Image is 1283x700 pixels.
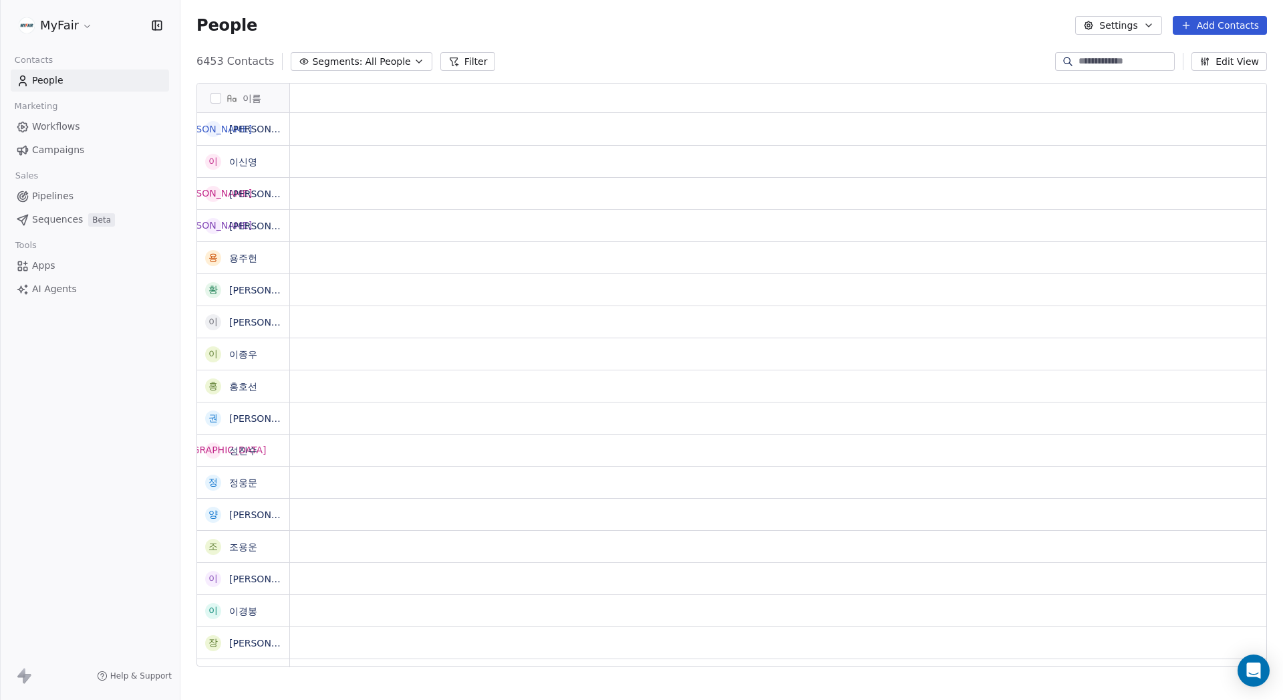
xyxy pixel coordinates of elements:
[32,259,55,273] span: Apps
[229,381,257,392] a: 홍호선
[365,55,410,69] span: All People
[97,671,172,681] a: Help & Support
[9,50,59,70] span: Contacts
[229,574,307,584] a: [PERSON_NAME]
[229,606,257,616] a: 이경봉
[229,317,307,328] a: [PERSON_NAME]
[229,477,257,488] a: 정웅문
[208,251,218,265] div: 용
[197,113,290,667] div: grid
[229,156,257,167] a: 이신영
[32,213,83,227] span: Sequences
[208,604,218,618] div: 이
[440,52,496,71] button: Filter
[208,411,218,425] div: 권
[229,253,257,263] a: 용주헌
[1075,16,1161,35] button: Settings
[197,84,289,112] div: 이름
[229,189,307,199] a: [PERSON_NAME]
[208,315,218,329] div: 이
[196,15,257,35] span: People
[40,17,79,34] span: MyFair
[11,185,169,207] a: Pipelines
[208,283,218,297] div: 황
[110,671,172,681] span: Help & Support
[11,255,169,277] a: Apps
[1238,655,1270,687] div: Open Intercom Messenger
[32,143,84,157] span: Campaigns
[11,70,169,92] a: People
[11,209,169,231] a: SequencesBeta
[208,636,218,650] div: 장
[229,285,307,296] a: [PERSON_NAME]
[208,154,218,168] div: 이
[174,187,252,201] div: [PERSON_NAME]
[19,17,35,33] img: %C3%AC%C2%9B%C2%90%C3%AD%C2%98%C2%95%20%C3%AB%C2%A1%C2%9C%C3%AA%C2%B3%C2%A0(white+round).png
[208,507,218,521] div: 양
[229,509,307,520] a: [PERSON_NAME]
[88,213,115,227] span: Beta
[160,443,266,457] div: [DEMOGRAPHIC_DATA]
[32,189,74,203] span: Pipelines
[32,120,80,134] span: Workflows
[9,166,44,186] span: Sales
[9,96,63,116] span: Marketing
[16,14,96,37] button: MyFair
[229,124,307,134] a: [PERSON_NAME]
[208,475,218,489] div: 정
[11,116,169,138] a: Workflows
[32,282,77,296] span: AI Agents
[229,542,257,552] a: 조용운
[243,92,261,105] span: 이름
[229,445,257,456] a: 성진수
[229,638,307,649] a: [PERSON_NAME]
[9,235,42,255] span: Tools
[208,347,218,361] div: 이
[312,55,362,69] span: Segments:
[229,413,307,424] a: [PERSON_NAME]
[32,74,63,88] span: People
[196,53,274,70] span: 6453 Contacts
[174,219,252,233] div: [PERSON_NAME]
[229,349,257,360] a: 이종우
[174,122,252,136] div: [PERSON_NAME]
[208,540,218,554] div: 조
[1173,16,1267,35] button: Add Contacts
[11,139,169,161] a: Campaigns
[208,379,218,393] div: 홍
[208,572,218,586] div: 이
[11,278,169,300] a: AI Agents
[229,221,307,231] a: [PERSON_NAME]
[1191,52,1267,71] button: Edit View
